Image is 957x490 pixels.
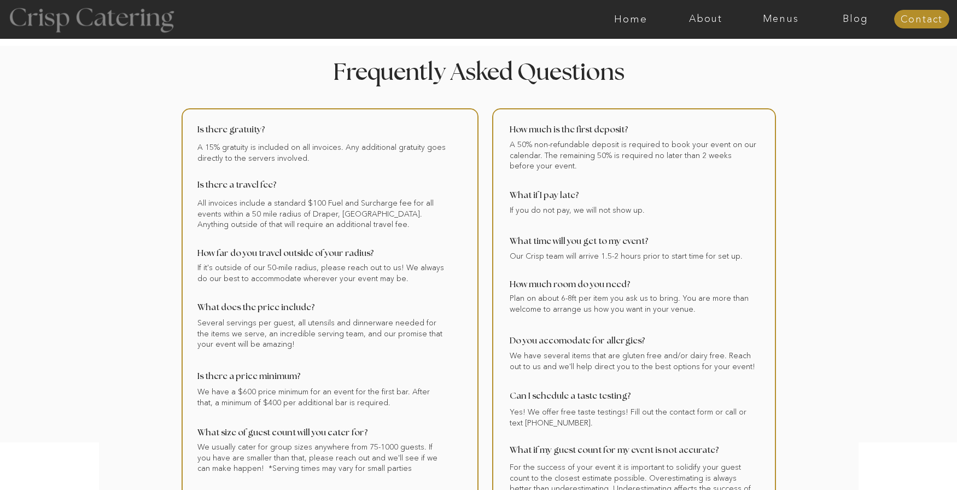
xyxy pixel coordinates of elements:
[668,14,743,25] a: About
[743,14,818,25] a: Menus
[894,14,949,25] a: Contact
[279,61,678,90] h2: Frequently Asked Questions
[818,14,893,25] a: Blog
[593,14,668,25] a: Home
